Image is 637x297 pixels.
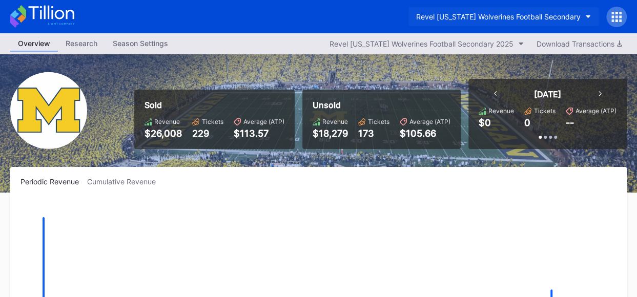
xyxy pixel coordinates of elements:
[234,128,284,139] div: $113.57
[87,177,164,186] div: Cumulative Revenue
[330,39,513,48] div: Revel [US_STATE] Wolverines Football Secondary 2025
[313,100,450,110] div: Unsold
[531,37,627,51] button: Download Transactions
[566,117,574,128] div: --
[358,128,389,139] div: 173
[20,177,87,186] div: Periodic Revenue
[534,89,561,99] div: [DATE]
[576,107,617,115] div: Average (ATP)
[154,118,180,125] div: Revenue
[479,117,491,128] div: $0
[537,39,622,48] div: Download Transactions
[524,117,530,128] div: 0
[10,36,58,52] a: Overview
[400,128,450,139] div: $105.66
[368,118,389,125] div: Tickets
[322,118,348,125] div: Revenue
[313,128,348,139] div: $18,279
[58,36,105,52] a: Research
[409,118,450,125] div: Average (ATP)
[145,128,182,139] div: $26,008
[105,36,176,51] div: Season Settings
[145,100,284,110] div: Sold
[324,37,529,51] button: Revel [US_STATE] Wolverines Football Secondary 2025
[488,107,514,115] div: Revenue
[243,118,284,125] div: Average (ATP)
[416,12,581,21] div: Revel [US_STATE] Wolverines Football Secondary
[192,128,223,139] div: 229
[10,72,87,149] img: Michigan_Wolverines_Football_Secondary.png
[202,118,223,125] div: Tickets
[105,36,176,52] a: Season Settings
[58,36,105,51] div: Research
[534,107,556,115] div: Tickets
[408,7,599,26] button: Revel [US_STATE] Wolverines Football Secondary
